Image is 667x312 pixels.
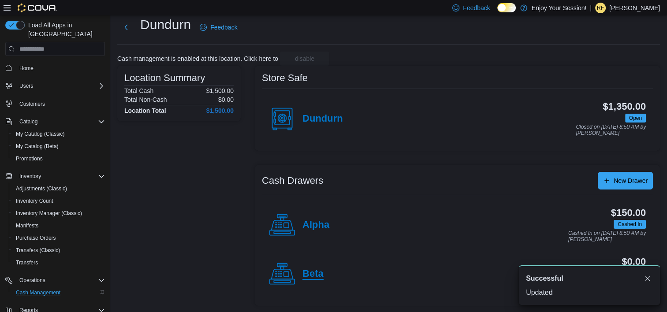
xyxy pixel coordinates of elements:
span: Customers [16,98,105,109]
h3: Location Summary [124,73,205,83]
p: Cash management is enabled at this location. Click here to [117,55,278,62]
button: Operations [2,274,108,286]
a: Feedback [196,19,241,36]
button: Operations [16,275,49,286]
button: Inventory [2,170,108,182]
button: Inventory Count [9,195,108,207]
span: Users [19,82,33,89]
h6: Total Cash [124,87,153,94]
button: Dismiss toast [642,273,653,284]
h3: Cash Drawers [262,175,323,186]
a: Inventory Manager (Classic) [12,208,86,219]
a: Adjustments (Classic) [12,183,71,194]
span: Cashed In [614,220,646,229]
span: New Drawer [614,176,648,185]
span: Customers [19,100,45,108]
span: Cash Management [16,289,60,296]
span: disable [295,54,314,63]
h4: Alpha [302,219,329,231]
p: | [590,3,592,13]
p: Closed on [DATE] 8:50 AM by [PERSON_NAME] [576,124,646,136]
button: Transfers [9,256,108,269]
span: Open [625,114,646,123]
h4: Beta [302,268,324,280]
span: Purchase Orders [16,234,56,241]
button: Adjustments (Classic) [9,182,108,195]
h3: Store Safe [262,73,308,83]
span: Successful [526,273,563,284]
span: Transfers (Classic) [16,247,60,254]
h3: $0.00 [622,256,646,267]
span: Manifests [16,222,38,229]
button: Transfers (Classic) [9,244,108,256]
a: Promotions [12,153,46,164]
h3: $150.00 [611,208,646,218]
p: Enjoy Your Session! [532,3,587,13]
button: My Catalog (Beta) [9,140,108,152]
span: Inventory Count [16,197,53,204]
button: Users [2,80,108,92]
div: Updated [526,287,653,298]
span: Load All Apps in [GEOGRAPHIC_DATA] [25,21,105,38]
span: Inventory Manager (Classic) [16,210,82,217]
a: Inventory Count [12,196,57,206]
a: Purchase Orders [12,233,60,243]
p: [PERSON_NAME] [609,3,660,13]
span: Transfers [12,257,105,268]
span: Cash Management [12,287,105,298]
button: My Catalog (Classic) [9,128,108,140]
span: Promotions [12,153,105,164]
span: Operations [19,277,45,284]
span: My Catalog (Beta) [16,143,59,150]
p: $1,500.00 [206,87,234,94]
button: Purchase Orders [9,232,108,244]
p: Cashed In on [DATE] 8:50 AM by [PERSON_NAME] [568,230,646,242]
span: Inventory [16,171,105,182]
span: Operations [16,275,105,286]
span: Purchase Orders [12,233,105,243]
span: Transfers [16,259,38,266]
button: Catalog [16,116,41,127]
div: Notification [526,273,653,284]
span: Inventory Manager (Classic) [12,208,105,219]
h4: Dundurn [302,113,343,125]
span: Adjustments (Classic) [12,183,105,194]
h3: $1,350.00 [603,101,646,112]
button: Home [2,61,108,74]
h1: Dundurn [140,16,191,33]
span: My Catalog (Classic) [12,129,105,139]
button: Users [16,81,37,91]
span: Users [16,81,105,91]
a: Home [16,63,37,74]
span: Promotions [16,155,43,162]
button: New Drawer [598,172,653,189]
a: Transfers (Classic) [12,245,63,256]
a: Customers [16,99,48,109]
span: Inventory Count [12,196,105,206]
h4: Location Total [124,107,166,114]
span: RF [597,3,604,13]
span: Cashed In [618,220,642,228]
span: Inventory [19,173,41,180]
button: Inventory [16,171,45,182]
a: Cash Management [12,287,64,298]
h6: Total Non-Cash [124,96,167,103]
span: Transfers (Classic) [12,245,105,256]
span: My Catalog (Classic) [16,130,65,137]
button: Next [117,19,135,36]
input: Dark Mode [497,3,516,12]
span: Feedback [463,4,490,12]
p: $0.00 [218,96,234,103]
a: My Catalog (Beta) [12,141,62,152]
div: Romaine Francis [595,3,606,13]
span: Home [19,65,34,72]
span: Catalog [19,118,37,125]
span: Manifests [12,220,105,231]
span: My Catalog (Beta) [12,141,105,152]
span: Adjustments (Classic) [16,185,67,192]
button: disable [280,52,329,66]
button: Cash Management [9,286,108,299]
button: Catalog [2,115,108,128]
button: Inventory Manager (Classic) [9,207,108,219]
